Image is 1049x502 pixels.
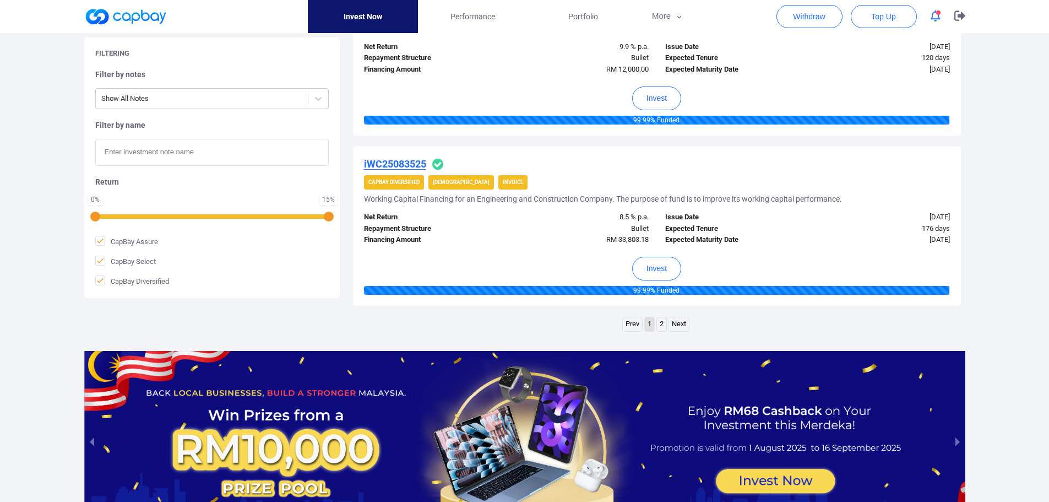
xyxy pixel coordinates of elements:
h5: Filter by name [95,120,329,130]
div: 8.5 % p.a. [506,212,657,223]
div: Bullet [506,52,657,64]
div: Net Return [356,212,507,223]
div: Repayment Structure [356,223,507,235]
strong: CapBay Diversified [368,179,420,185]
a: Page 1 is your current page [645,317,654,331]
div: Financing Amount [356,64,507,75]
div: Bullet [506,223,657,235]
div: Expected Maturity Date [657,234,808,246]
div: [DATE] [807,234,958,246]
a: Next page [669,317,689,331]
div: 0 % [90,196,101,203]
h5: Working Capital Financing for an Engineering and Construction Company. The purpose of fund is to ... [364,194,842,204]
div: 15 % [322,196,335,203]
div: 99.99 % Funded [364,116,950,125]
div: Issue Date [657,41,808,53]
div: Financing Amount [356,234,507,246]
div: Net Return [356,41,507,53]
div: [DATE] [807,41,958,53]
div: 120 days [807,52,958,64]
div: Expected Tenure [657,223,808,235]
div: 176 days [807,223,958,235]
a: Page 2 [657,317,666,331]
span: CapBay Diversified [95,276,169,287]
div: Issue Date [657,212,808,223]
button: Withdraw [776,5,843,28]
button: Invest [632,257,681,280]
div: [DATE] [807,64,958,75]
button: Top Up [851,5,917,28]
span: CapBay Select [95,256,156,267]
span: CapBay Assure [95,236,158,247]
span: RM 12,000.00 [606,65,649,73]
span: RM 33,803.18 [606,235,649,244]
div: Repayment Structure [356,52,507,64]
u: iWC25083525 [364,158,426,170]
button: Invest [632,87,681,110]
span: Top Up [871,11,895,22]
span: Performance [450,10,495,23]
div: 9.9 % p.a. [506,41,657,53]
h5: Filtering [95,48,129,58]
input: Enter investment note name [95,139,329,166]
h5: Filter by notes [95,69,329,79]
div: Expected Maturity Date [657,64,808,75]
span: Portfolio [568,10,598,23]
div: Expected Tenure [657,52,808,64]
strong: Invoice [503,179,523,185]
strong: [DEMOGRAPHIC_DATA] [433,179,490,185]
div: [DATE] [807,212,958,223]
a: Previous page [623,317,642,331]
h5: Return [95,177,329,187]
div: 99.99 % Funded [364,286,950,295]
